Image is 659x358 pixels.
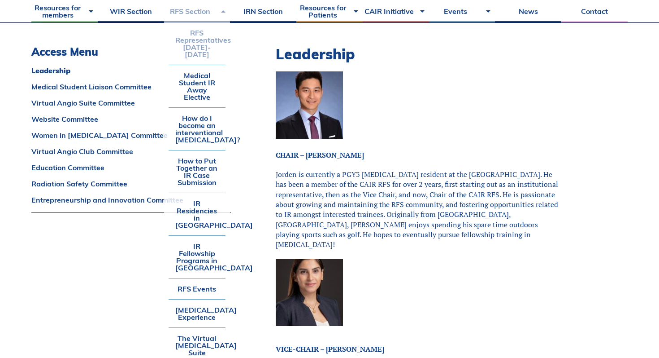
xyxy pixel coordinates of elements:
h2: Leadership [276,45,560,62]
a: Women in [MEDICAL_DATA] Committee [31,132,231,139]
a: IR Residencies in [GEOGRAPHIC_DATA] [169,193,226,235]
a: Radiation Safety Committee [31,180,231,187]
a: IR Fellowship Programs in [GEOGRAPHIC_DATA] [169,236,226,278]
a: Medical Student Liaison Committee [31,83,231,90]
a: [MEDICAL_DATA] Experience [169,300,226,327]
h3: Access Menu [31,45,231,58]
a: Medical Student IR Away Elective [169,65,226,107]
a: RFS Events [169,278,226,299]
a: Virtual Angio Club Committee [31,148,231,155]
a: Virtual Angio Suite Committee [31,99,231,106]
strong: CHAIR – [PERSON_NAME] [276,150,364,160]
a: Education Committee [31,164,231,171]
a: Website Committee [31,115,231,123]
a: Entrepreneurship and Innovation Committee [31,196,231,203]
a: How do I become an interventional [MEDICAL_DATA]? [169,108,226,150]
span: Jorden is currently a PGY3 [MEDICAL_DATA] resident at the [GEOGRAPHIC_DATA]. He has been a member... [276,169,558,250]
a: How to Put Together an IR Case Submission [169,150,226,193]
a: Leadership [31,67,231,74]
strong: VICE-CHAIR – [PERSON_NAME] [276,344,384,354]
